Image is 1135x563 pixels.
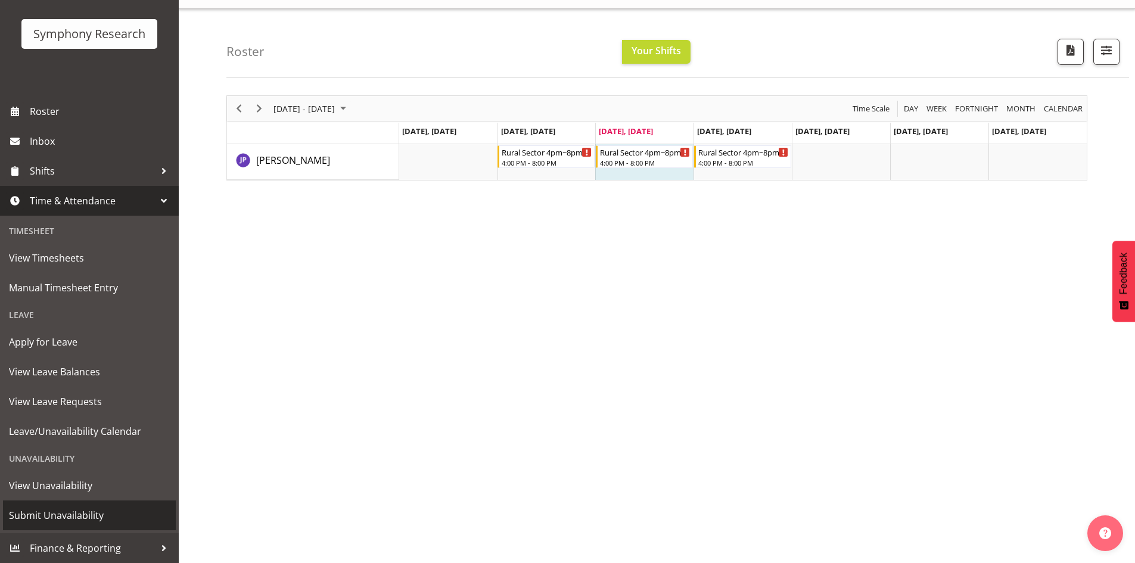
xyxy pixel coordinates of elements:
span: Manual Timesheet Entry [9,279,170,297]
div: Next [249,96,269,121]
a: Apply for Leave [3,327,176,357]
span: Week [925,101,948,116]
span: Inbox [30,132,173,150]
button: Timeline Month [1005,101,1038,116]
a: Manual Timesheet Entry [3,273,176,303]
span: [DATE], [DATE] [894,126,948,136]
td: Judith Partridge resource [227,144,399,180]
a: Submit Unavailability [3,500,176,530]
div: Timesheet [3,219,176,243]
button: Previous [231,101,247,116]
a: [PERSON_NAME] [256,153,330,167]
div: Unavailability [3,446,176,471]
div: Leave [3,303,176,327]
span: Month [1005,101,1037,116]
button: Timeline Week [925,101,949,116]
span: [DATE], [DATE] [992,126,1046,136]
span: View Leave Requests [9,393,170,410]
span: Fortnight [954,101,999,116]
button: Timeline Day [902,101,921,116]
button: Filter Shifts [1093,39,1120,65]
button: Fortnight [953,101,1000,116]
span: [DATE], [DATE] [501,126,555,136]
span: Leave/Unavailability Calendar [9,422,170,440]
span: Shifts [30,162,155,180]
a: View Unavailability [3,471,176,500]
span: [PERSON_NAME] [256,154,330,167]
div: Symphony Research [33,25,145,43]
div: Rural Sector 4pm~8pm [600,146,690,158]
span: [DATE] - [DATE] [272,101,336,116]
button: Your Shifts [622,40,691,64]
a: View Leave Requests [3,387,176,416]
span: View Timesheets [9,249,170,267]
div: 4:00 PM - 8:00 PM [600,158,690,167]
span: Day [903,101,919,116]
a: View Leave Balances [3,357,176,387]
div: Judith Partridge"s event - Rural Sector 4pm~8pm Begin From Wednesday, September 10, 2025 at 4:00:... [596,145,693,168]
span: Your Shifts [632,44,681,57]
button: Time Scale [851,101,892,116]
h4: Roster [226,45,265,58]
span: [DATE], [DATE] [697,126,751,136]
span: [DATE], [DATE] [795,126,850,136]
div: Rural Sector 4pm~8pm [698,146,788,158]
button: Download a PDF of the roster according to the set date range. [1058,39,1084,65]
a: View Timesheets [3,243,176,273]
a: Leave/Unavailability Calendar [3,416,176,446]
div: Timeline Week of September 10, 2025 [226,95,1087,181]
button: Month [1042,101,1085,116]
span: Time Scale [851,101,891,116]
div: Judith Partridge"s event - Rural Sector 4pm~8pm Begin From Thursday, September 11, 2025 at 4:00:0... [694,145,791,168]
div: Previous [229,96,249,121]
span: View Unavailability [9,477,170,494]
span: Apply for Leave [9,333,170,351]
div: 4:00 PM - 8:00 PM [698,158,788,167]
div: Rural Sector 4pm~8pm [502,146,592,158]
span: [DATE], [DATE] [599,126,653,136]
div: 4:00 PM - 8:00 PM [502,158,592,167]
button: Feedback - Show survey [1112,241,1135,322]
span: Feedback [1118,253,1129,294]
div: Judith Partridge"s event - Rural Sector 4pm~8pm Begin From Tuesday, September 9, 2025 at 4:00:00 ... [497,145,595,168]
span: Time & Attendance [30,192,155,210]
span: calendar [1043,101,1084,116]
span: Submit Unavailability [9,506,170,524]
button: September 08 - 14, 2025 [272,101,352,116]
table: Timeline Week of September 10, 2025 [399,144,1087,180]
span: Finance & Reporting [30,539,155,557]
span: [DATE], [DATE] [402,126,456,136]
span: View Leave Balances [9,363,170,381]
img: help-xxl-2.png [1099,527,1111,539]
span: Roster [30,102,173,120]
button: Next [251,101,268,116]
